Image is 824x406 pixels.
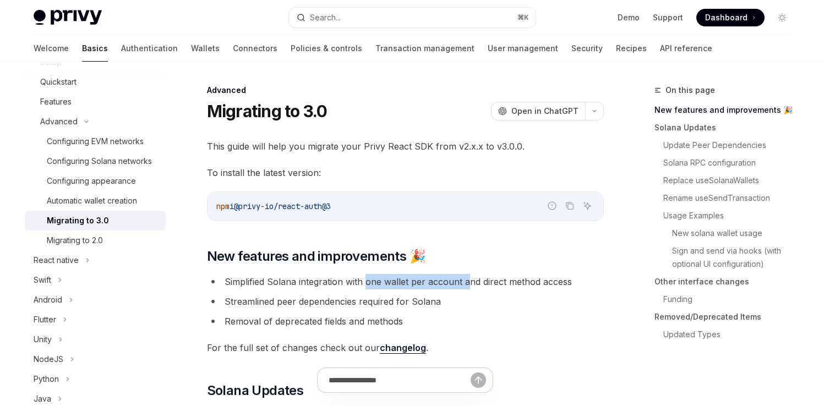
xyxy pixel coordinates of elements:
[380,342,426,354] a: changelog
[291,35,362,62] a: Policies & controls
[47,214,109,227] div: Migrating to 3.0
[207,274,604,289] li: Simplified Solana integration with one wallet per account and direct method access
[654,101,800,119] a: New features and improvements 🎉
[40,75,77,89] div: Quickstart
[663,326,800,343] a: Updated Types
[34,293,62,306] div: Android
[207,85,604,96] div: Advanced
[672,224,800,242] a: New solana wallet usage
[663,172,800,189] a: Replace useSolanaWallets
[653,12,683,23] a: Support
[25,72,166,92] a: Quickstart
[616,35,647,62] a: Recipes
[310,11,341,24] div: Search...
[571,35,603,62] a: Security
[654,273,800,290] a: Other interface changes
[517,13,529,22] span: ⌘ K
[511,106,579,117] span: Open in ChatGPT
[207,294,604,309] li: Streamlined peer dependencies required for Solana
[216,201,230,211] span: npm
[696,9,765,26] a: Dashboard
[580,199,594,213] button: Ask AI
[34,353,63,366] div: NodeJS
[25,191,166,211] a: Automatic wallet creation
[40,95,72,108] div: Features
[233,35,277,62] a: Connectors
[471,372,486,388] button: Send message
[82,35,108,62] a: Basics
[34,254,79,267] div: React native
[34,372,59,386] div: Python
[121,35,178,62] a: Authentication
[34,392,51,405] div: Java
[663,136,800,154] a: Update Peer Dependencies
[663,154,800,172] a: Solana RPC configuration
[491,102,585,120] button: Open in ChatGPT
[25,231,166,250] a: Migrating to 2.0
[47,194,137,207] div: Automatic wallet creation
[705,12,747,23] span: Dashboard
[289,8,536,28] button: Search...⌘K
[375,35,474,62] a: Transaction management
[207,101,328,121] h1: Migrating to 3.0
[34,313,56,326] div: Flutter
[34,35,69,62] a: Welcome
[25,171,166,191] a: Configuring appearance
[672,242,800,273] a: Sign and send via hooks (with optional UI configuration)
[773,9,791,26] button: Toggle dark mode
[207,340,604,355] span: For the full set of changes check out our .
[207,165,604,180] span: To install the latest version:
[660,35,712,62] a: API reference
[663,189,800,207] a: Rename useSendTransaction
[207,314,604,329] li: Removal of deprecated fields and methods
[34,273,51,287] div: Swift
[25,92,166,112] a: Features
[25,131,166,151] a: Configuring EVM networks
[25,151,166,171] a: Configuring Solana networks
[545,199,559,213] button: Report incorrect code
[234,201,331,211] span: @privy-io/react-auth@3
[663,207,800,224] a: Usage Examples
[665,84,715,97] span: On this page
[191,35,220,62] a: Wallets
[47,234,103,247] div: Migrating to 2.0
[230,201,234,211] span: i
[563,199,577,213] button: Copy the contents from the code block
[47,174,136,188] div: Configuring appearance
[207,139,604,154] span: This guide will help you migrate your Privy React SDK from v2.x.x to v3.0.0.
[47,135,144,148] div: Configuring EVM networks
[34,10,102,25] img: light logo
[618,12,640,23] a: Demo
[488,35,558,62] a: User management
[654,119,800,136] a: Solana Updates
[207,248,425,265] span: New features and improvements 🎉
[47,155,152,168] div: Configuring Solana networks
[654,308,800,326] a: Removed/Deprecated Items
[663,290,800,308] a: Funding
[40,115,78,128] div: Advanced
[25,211,166,231] a: Migrating to 3.0
[34,333,52,346] div: Unity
